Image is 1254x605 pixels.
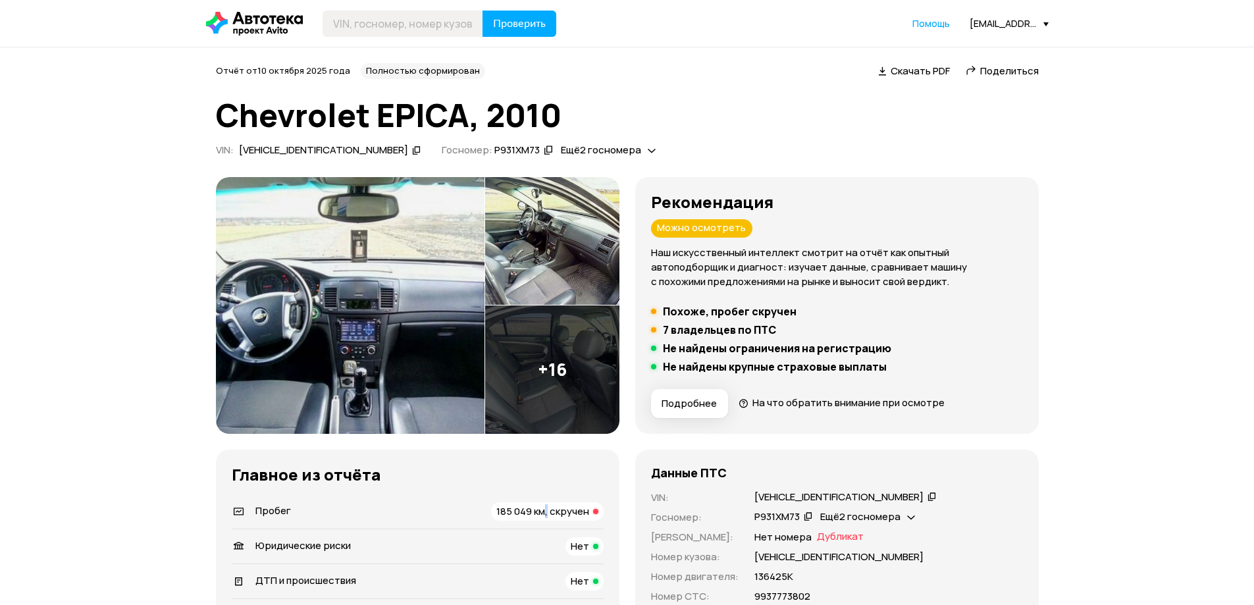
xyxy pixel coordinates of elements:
div: [EMAIL_ADDRESS][DOMAIN_NAME] [970,17,1049,30]
p: Нет номера [754,530,812,544]
span: Отчёт от 10 октября 2025 года [216,65,350,76]
span: Ещё 2 госномера [561,143,641,157]
p: Госномер : [651,510,739,525]
h5: 7 владельцев по ПТС [663,323,776,336]
span: Скачать PDF [891,64,950,78]
p: 9937773802 [754,589,810,604]
span: Ещё 2 госномера [820,510,901,523]
span: Пробег [255,504,291,517]
span: Дубликат [817,530,864,544]
p: [VEHICLE_IDENTIFICATION_NUMBER] [754,550,924,564]
a: На что обратить внимание при осмотре [739,396,945,409]
p: Номер кузова : [651,550,739,564]
a: Поделиться [966,64,1039,78]
span: 185 049 км, скручен [496,504,589,518]
h1: Chevrolet EPICA, 2010 [216,97,1039,133]
a: Помощь [912,17,950,30]
div: Р931ХМ73 [494,144,540,157]
span: Поделиться [980,64,1039,78]
button: Проверить [483,11,556,37]
p: 136425К [754,569,793,584]
h5: Похоже, пробег скручен [663,305,797,318]
button: Подробнее [651,389,728,418]
span: Нет [571,574,589,588]
span: Подробнее [662,397,717,410]
p: [PERSON_NAME] : [651,530,739,544]
h5: Не найдены крупные страховые выплаты [663,360,887,373]
h3: Главное из отчёта [232,465,604,484]
p: Номер двигателя : [651,569,739,584]
h5: Не найдены ограничения на регистрацию [663,342,891,355]
span: Нет [571,539,589,553]
p: Номер СТС : [651,589,739,604]
p: VIN : [651,490,739,505]
span: ДТП и происшествия [255,573,356,587]
span: Проверить [493,18,546,29]
div: [VEHICLE_IDENTIFICATION_NUMBER] [239,144,408,157]
div: [VEHICLE_IDENTIFICATION_NUMBER] [754,490,924,504]
span: На что обратить внимание при осмотре [752,396,945,409]
h4: Данные ПТС [651,465,727,480]
div: Можно осмотреть [651,219,752,238]
div: Полностью сформирован [361,63,485,79]
h3: Рекомендация [651,193,1023,211]
span: Юридические риски [255,539,351,552]
span: Госномер: [442,143,492,157]
p: Наш искусственный интеллект смотрит на отчёт как опытный автоподборщик и диагност: изучает данные... [651,246,1023,289]
input: VIN, госномер, номер кузова [323,11,483,37]
div: Р931ХМ73 [754,510,800,524]
span: VIN : [216,143,234,157]
a: Скачать PDF [878,64,950,78]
